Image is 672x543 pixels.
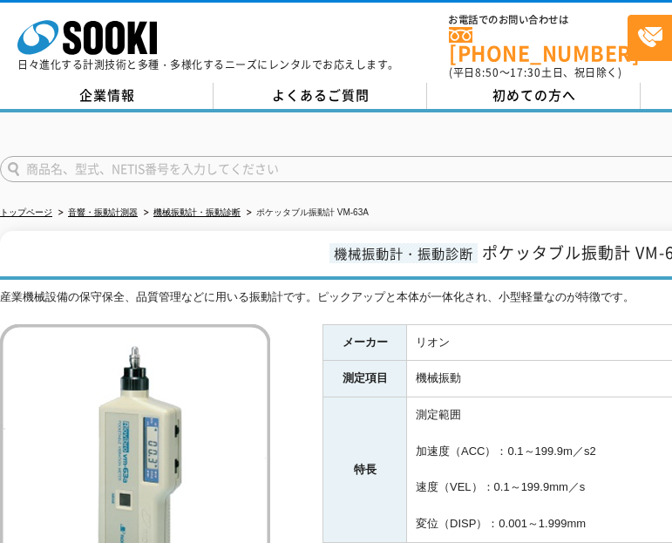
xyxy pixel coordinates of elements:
a: 音響・振動計測器 [68,207,138,217]
p: 日々進化する計測技術と多種・多様化するニーズにレンタルでお応えします。 [17,59,399,70]
a: よくあるご質問 [214,83,427,109]
span: 8:50 [475,64,499,80]
span: 機械振動計・振動診断 [329,243,478,263]
li: ポケッタブル振動計 VM-63A [243,204,369,222]
a: 機械振動計・振動診断 [153,207,241,217]
span: お電話でのお問い合わせは [449,15,628,25]
th: 特長 [323,397,407,543]
span: 初めての方へ [492,85,576,105]
th: 測定項目 [323,361,407,397]
span: 17:30 [510,64,541,80]
a: [PHONE_NUMBER] [449,27,628,63]
th: メーカー [323,324,407,361]
a: 初めての方へ [427,83,641,109]
span: (平日 ～ 土日、祝日除く) [449,64,621,80]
